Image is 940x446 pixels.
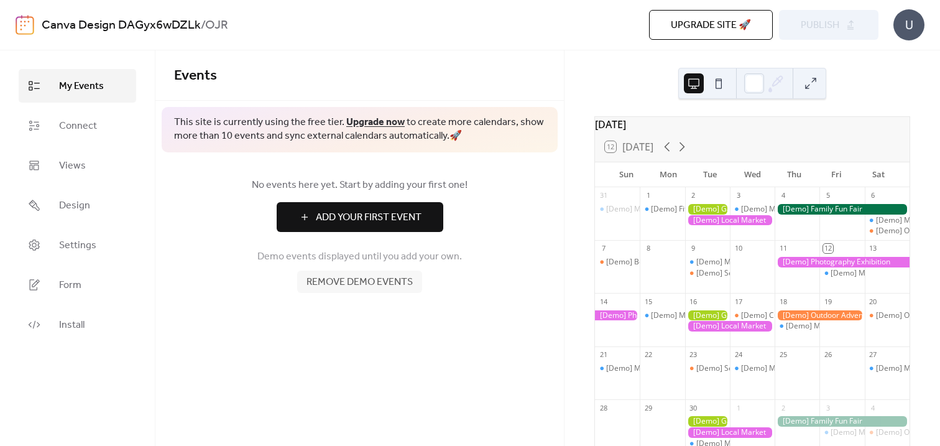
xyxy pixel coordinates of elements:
div: [Demo] Gardening Workshop [685,204,730,215]
div: [Demo] Morning Yoga Bliss [786,321,880,332]
div: 2 [689,191,698,200]
div: 13 [869,244,878,253]
div: [Demo] Outdoor Adventure Day [775,310,865,321]
div: [Demo] Culinary Cooking Class [741,310,848,321]
div: [Demo] Open Mic Night [865,427,910,438]
div: 1 [643,191,653,200]
div: 23 [689,350,698,360]
div: [Demo] Morning Yoga Bliss [775,321,819,332]
div: [Demo] Morning Yoga Bliss [819,268,864,279]
div: 3 [823,403,832,412]
div: 12 [823,244,832,253]
div: 11 [778,244,788,253]
span: Connect [59,119,97,134]
div: [Demo] Gardening Workshop [685,416,730,427]
div: [Demo] Seniors' Social Tea [685,268,730,279]
span: My Events [59,79,104,94]
div: Thu [773,162,816,187]
div: Sun [605,162,647,187]
div: U [893,9,924,40]
div: 4 [778,191,788,200]
button: Add Your First Event [277,202,443,232]
div: 7 [599,244,608,253]
div: [Demo] Fitness Bootcamp [640,204,684,215]
div: 14 [599,297,608,306]
div: [Demo] Open Mic Night [865,226,910,236]
b: OJR [205,14,228,37]
div: [Demo] Family Fun Fair [775,204,910,215]
div: 1 [734,403,743,412]
div: [Demo] Morning Yoga Bliss [640,310,684,321]
span: Design [59,198,90,213]
div: [Demo] Morning Yoga Bliss [651,310,745,321]
div: 27 [869,350,878,360]
div: [Demo] Photography Exhibition [595,310,640,321]
div: [Demo] Photography Exhibition [775,257,910,267]
div: 4 [869,403,878,412]
div: 20 [869,297,878,306]
div: [Demo] Morning Yoga Bliss [741,363,836,374]
div: 29 [643,403,653,412]
a: Design [19,188,136,222]
div: [Demo] Open Mic Night [865,310,910,321]
div: Wed [731,162,773,187]
div: [Demo] Morning Yoga Bliss [730,204,775,215]
span: Form [59,278,81,293]
div: [Demo] Fitness Bootcamp [651,204,740,215]
div: [Demo] Local Market [685,427,775,438]
div: 16 [689,297,698,306]
div: 3 [734,191,743,200]
div: 18 [778,297,788,306]
div: 24 [734,350,743,360]
img: logo [16,15,34,35]
div: [Demo] Morning Yoga Bliss [865,363,910,374]
div: [Demo] Local Market [685,215,775,226]
button: Remove demo events [297,271,422,293]
span: Upgrade site 🚀 [671,18,751,33]
a: Canva Design DAGyx6wDZLk [42,14,201,37]
div: [Demo] Seniors' Social Tea [696,363,790,374]
div: [Demo] Morning Yoga Bliss [741,204,836,215]
div: 2 [778,403,788,412]
span: No events here yet. Start by adding your first one! [174,178,545,193]
div: [Demo] Culinary Cooking Class [730,310,775,321]
span: Install [59,318,85,333]
span: Settings [59,238,96,253]
a: Views [19,149,136,182]
div: [Demo] Gardening Workshop [685,310,730,321]
div: 9 [689,244,698,253]
div: [Demo] Family Fun Fair [775,416,910,427]
div: 5 [823,191,832,200]
div: Sat [857,162,900,187]
div: Tue [689,162,732,187]
b: / [201,14,205,37]
div: 26 [823,350,832,360]
a: Connect [19,109,136,142]
div: [Demo] Book Club Gathering [595,257,640,267]
span: This site is currently using the free tier. to create more calendars, show more than 10 events an... [174,116,545,144]
div: [Demo] Morning Yoga Bliss [865,215,910,226]
div: [Demo] Morning Yoga Bliss [606,363,701,374]
div: [Demo] Book Club Gathering [606,257,706,267]
span: Demo events displayed until you add your own. [257,249,462,264]
a: Install [19,308,136,341]
div: 25 [778,350,788,360]
div: [Demo] Morning Yoga Bliss [606,204,701,215]
a: Settings [19,228,136,262]
div: [DATE] [595,117,910,132]
div: Fri [816,162,858,187]
div: [Demo] Morning Yoga Bliss [685,257,730,267]
div: 22 [643,350,653,360]
div: [Demo] Morning Yoga Bliss [831,268,925,279]
div: 17 [734,297,743,306]
div: [Demo] Seniors' Social Tea [685,363,730,374]
div: [Demo] Morning Yoga Bliss [819,427,864,438]
div: [Demo] Local Market [685,321,775,332]
div: [Demo] Morning Yoga Bliss [696,257,791,267]
a: My Events [19,69,136,103]
span: Events [174,62,217,90]
div: [Demo] Morning Yoga Bliss [595,363,640,374]
div: 19 [823,297,832,306]
span: Remove demo events [306,275,413,290]
div: 30 [689,403,698,412]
